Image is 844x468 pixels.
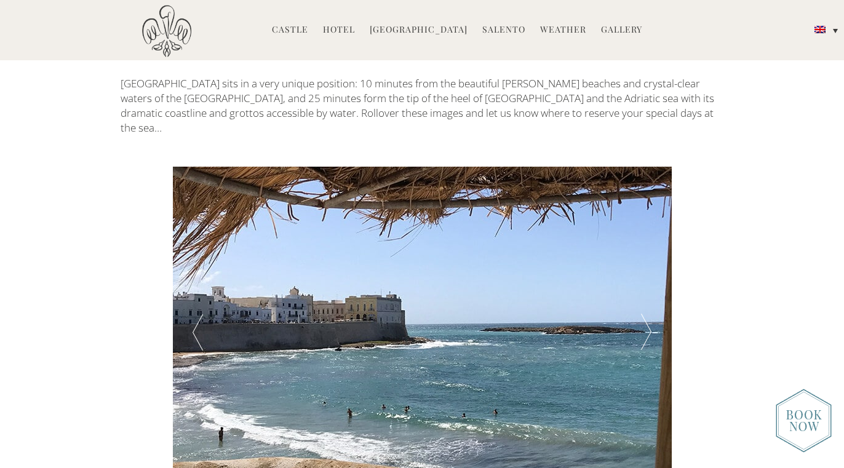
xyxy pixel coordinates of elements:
a: Castle [272,23,308,38]
a: Weather [540,23,586,38]
a: Salento [482,23,525,38]
a: Gallery [601,23,642,38]
a: [GEOGRAPHIC_DATA] [370,23,468,38]
img: English [814,26,826,33]
img: Castello di Ugento [142,5,191,57]
img: new-booknow.png [776,389,832,453]
p: [GEOGRAPHIC_DATA] sits in a very unique position: 10 minutes from the beautiful [PERSON_NAME] bea... [121,76,723,136]
a: Hotel [323,23,355,38]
